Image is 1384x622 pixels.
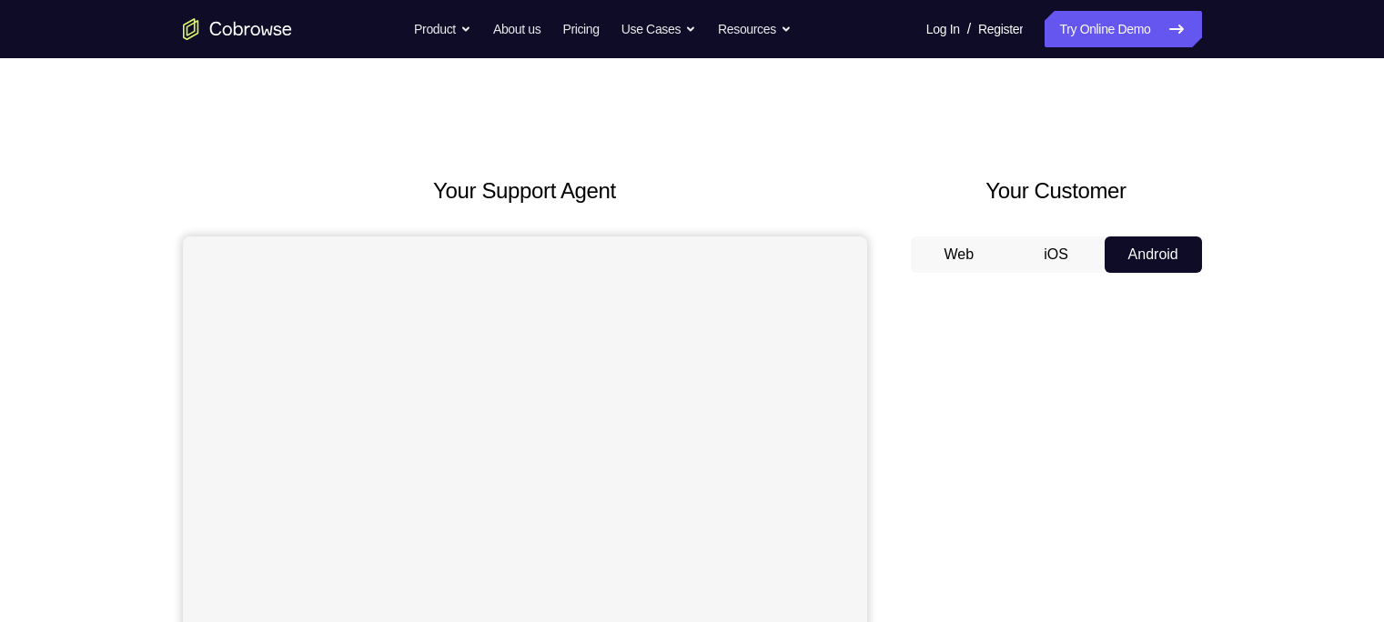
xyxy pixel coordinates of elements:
[911,236,1008,273] button: Web
[1105,236,1202,273] button: Android
[621,11,696,47] button: Use Cases
[562,11,599,47] a: Pricing
[911,175,1202,207] h2: Your Customer
[414,11,471,47] button: Product
[718,11,792,47] button: Resources
[967,18,971,40] span: /
[183,18,292,40] a: Go to the home page
[1045,11,1201,47] a: Try Online Demo
[493,11,540,47] a: About us
[1007,236,1105,273] button: iOS
[926,11,960,47] a: Log In
[978,11,1023,47] a: Register
[183,175,867,207] h2: Your Support Agent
